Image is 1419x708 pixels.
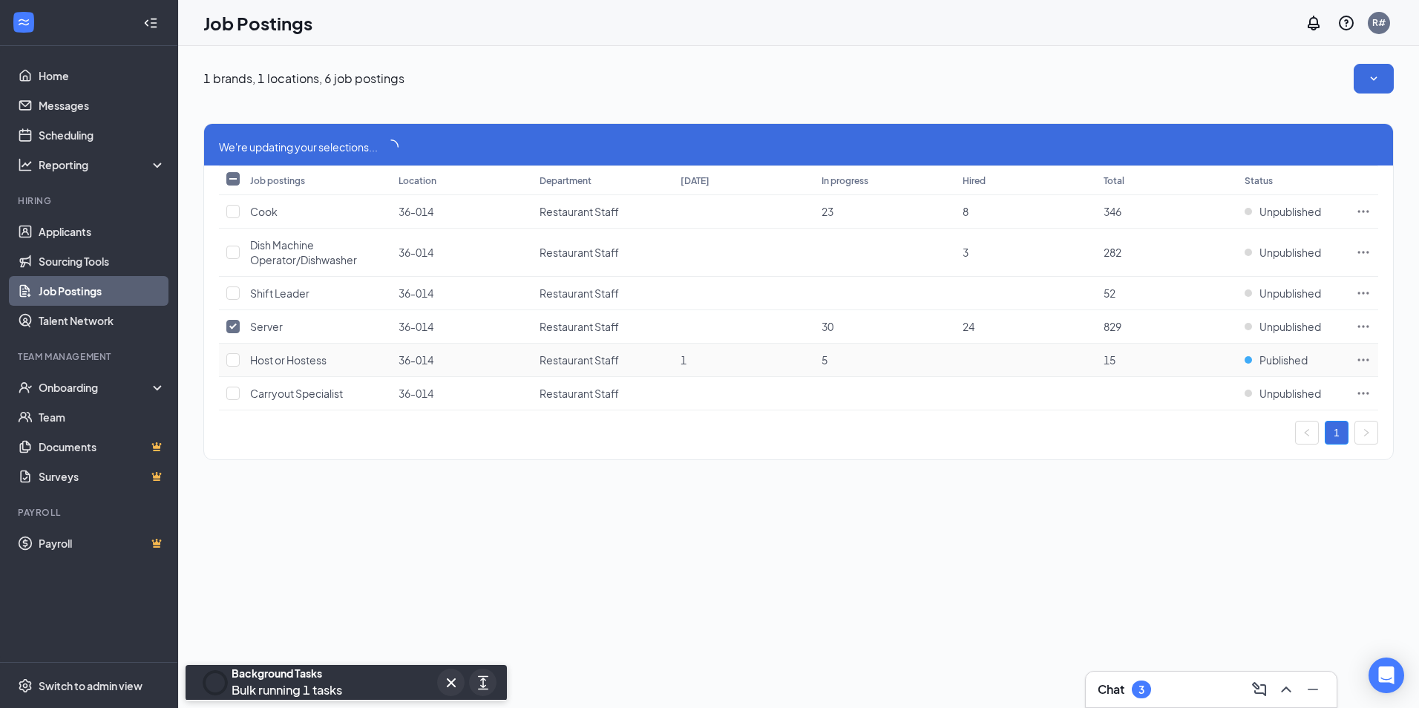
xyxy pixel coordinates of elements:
[39,91,166,120] a: Messages
[1301,678,1325,701] button: Minimize
[532,377,673,410] td: Restaurant Staff
[203,10,312,36] h1: Job Postings
[18,678,33,693] svg: Settings
[203,71,404,87] p: 1 brands, 1 locations, 6 job postings
[250,387,343,400] span: Carryout Specialist
[1304,681,1322,698] svg: Minimize
[1356,386,1371,401] svg: Ellipses
[1237,165,1348,195] th: Status
[540,286,619,300] span: Restaurant Staff
[1259,386,1321,401] span: Unpublished
[391,277,532,310] td: 36-014
[532,195,673,229] td: Restaurant Staff
[1104,205,1121,218] span: 346
[1138,684,1144,696] div: 3
[250,238,357,266] span: Dish Machine Operator/Dishwasher
[963,246,969,259] span: 3
[1251,681,1268,698] svg: ComposeMessage
[540,353,619,367] span: Restaurant Staff
[822,205,833,218] span: 23
[391,344,532,377] td: 36-014
[442,674,460,692] svg: Cross
[1356,319,1371,334] svg: Ellipses
[1362,428,1371,437] span: right
[822,320,833,333] span: 30
[143,16,158,30] svg: Collapse
[391,195,532,229] td: 36-014
[963,205,969,218] span: 8
[250,205,278,218] span: Cook
[1104,353,1115,367] span: 15
[1259,353,1308,367] span: Published
[1337,14,1355,32] svg: QuestionInfo
[39,380,153,395] div: Onboarding
[540,320,619,333] span: Restaurant Staff
[399,174,436,187] div: Location
[532,344,673,377] td: Restaurant Staff
[532,229,673,277] td: Restaurant Staff
[18,350,163,363] div: Team Management
[681,353,686,367] span: 1
[391,310,532,344] td: 36-014
[1356,286,1371,301] svg: Ellipses
[382,138,400,156] span: loading
[1096,165,1237,195] th: Total
[963,320,974,333] span: 24
[391,229,532,277] td: 36-014
[822,353,828,367] span: 5
[219,139,378,155] span: We're updating your selections...
[1356,245,1371,260] svg: Ellipses
[399,286,433,300] span: 36-014
[399,353,433,367] span: 36-014
[1354,421,1378,445] li: Next Page
[18,380,33,395] svg: UserCheck
[1295,421,1319,445] button: left
[399,320,433,333] span: 36-014
[18,157,33,172] svg: Analysis
[39,217,166,246] a: Applicants
[1248,678,1271,701] button: ComposeMessage
[1372,16,1386,29] div: R#
[39,432,166,462] a: DocumentsCrown
[955,165,1096,195] th: Hired
[1302,428,1311,437] span: left
[39,246,166,276] a: Sourcing Tools
[474,674,492,692] svg: ArrowsExpand
[39,157,166,172] div: Reporting
[1277,681,1295,698] svg: ChevronUp
[1356,353,1371,367] svg: Ellipses
[532,310,673,344] td: Restaurant Staff
[1259,245,1321,260] span: Unpublished
[18,506,163,519] div: Payroll
[39,678,142,693] div: Switch to admin view
[250,174,305,187] div: Job postings
[540,387,619,400] span: Restaurant Staff
[39,61,166,91] a: Home
[1098,681,1124,698] h3: Chat
[18,194,163,207] div: Hiring
[1354,64,1394,94] button: SmallChevronDown
[540,174,591,187] div: Department
[1369,658,1404,693] div: Open Intercom Messenger
[399,246,433,259] span: 36-014
[540,246,619,259] span: Restaurant Staff
[1259,319,1321,334] span: Unpublished
[1356,204,1371,219] svg: Ellipses
[1305,14,1323,32] svg: Notifications
[250,320,283,333] span: Server
[1104,246,1121,259] span: 282
[399,387,433,400] span: 36-014
[1259,204,1321,219] span: Unpublished
[399,205,433,218] span: 36-014
[1366,71,1381,86] svg: SmallChevronDown
[673,165,814,195] th: [DATE]
[1104,320,1121,333] span: 829
[1104,286,1115,300] span: 52
[814,165,955,195] th: In progress
[1274,678,1298,701] button: ChevronUp
[532,277,673,310] td: Restaurant Staff
[540,205,619,218] span: Restaurant Staff
[1325,422,1348,444] a: 1
[1325,421,1348,445] li: 1
[250,353,327,367] span: Host or Hostess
